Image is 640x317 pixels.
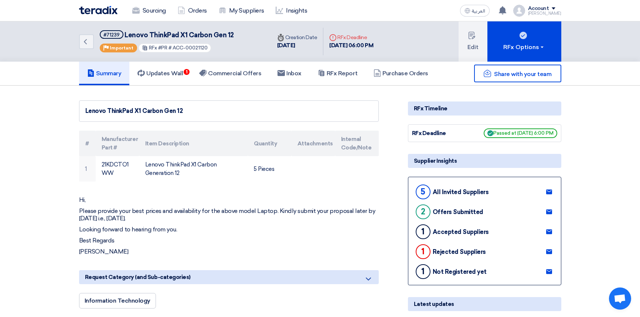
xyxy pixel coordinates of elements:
[100,30,234,39] h5: Lenovo ThinkPad X1 Carbon Gen 12
[126,3,172,19] a: Sourcing
[79,131,96,156] th: #
[329,41,373,50] div: [DATE] 06:00 PM
[460,5,490,17] button: العربية
[129,62,191,85] a: Updates Wall1
[158,45,208,51] span: #PR # ACC-00021120
[433,268,487,275] div: Not Registered yet
[269,62,310,85] a: Inbox
[472,8,485,14] span: العربية
[416,185,430,199] div: 5
[85,107,372,116] div: Lenovo ThinkPad X1 Carbon Gen 12
[277,34,317,41] div: Creation Date
[79,226,379,233] p: Looking forward to hearing from you.
[487,21,561,62] button: RFx Options
[137,70,183,77] h5: Updates Wall
[310,62,365,85] a: RFx Report
[139,131,248,156] th: Item Description
[191,62,269,85] a: Commercial Offers
[79,156,96,182] td: 1
[79,237,379,244] p: Best Regards
[433,189,489,196] div: All Invited Suppliers
[329,34,373,41] div: RFx Deadline
[149,45,157,51] span: RFx
[277,41,317,50] div: [DATE]
[528,11,561,15] div: [PERSON_NAME]
[139,156,248,182] td: Lenovo ThinkPad X1 Carbon Generation 12
[416,244,430,259] div: 1
[79,6,118,14] img: Teradix logo
[248,156,292,182] td: 5 Pieces
[609,287,631,310] a: Open chat
[79,248,379,255] p: [PERSON_NAME]
[433,209,483,216] div: Offers Submitted
[110,45,133,51] span: Important
[96,156,139,182] td: 21KDCTO1WW
[412,129,467,138] div: RFx Deadline
[79,207,379,222] p: Please provide your best prices and availability for the above model Laptop. Kindly submit your p...
[433,228,489,235] div: Accepted Suppliers
[459,21,487,62] button: Edit
[318,70,357,77] h5: RFx Report
[416,264,430,279] div: 1
[513,5,525,17] img: profile_test.png
[335,131,379,156] th: Internal Code/Note
[248,131,292,156] th: Quantity
[199,70,261,77] h5: Commercial Offers
[85,273,191,281] span: Request Category (and Sub-categories)
[528,6,549,12] div: Account
[87,70,122,77] h5: Summary
[408,154,561,168] div: Supplier Insights
[79,62,130,85] a: Summary
[416,204,430,219] div: 2
[365,62,436,85] a: Purchase Orders
[494,70,551,77] span: Share with your team
[79,196,379,204] p: Hi,
[292,131,335,156] th: Attachments
[270,3,313,19] a: Insights
[172,3,213,19] a: Orders
[408,297,561,311] div: Latest updates
[433,248,486,255] div: Rejected Suppliers
[125,31,234,39] span: Lenovo ThinkPad X1 Carbon Gen 12
[484,128,557,138] span: Passed at [DATE] 6:00 PM
[374,70,428,77] h5: Purchase Orders
[503,43,545,52] div: RFx Options
[85,297,150,304] span: Information Technology
[408,101,561,116] div: RFx Timeline
[184,69,190,75] span: 1
[213,3,270,19] a: My Suppliers
[96,131,139,156] th: Manufacturer Part #
[416,224,430,239] div: 1
[103,32,120,37] div: #71239
[278,70,302,77] h5: Inbox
